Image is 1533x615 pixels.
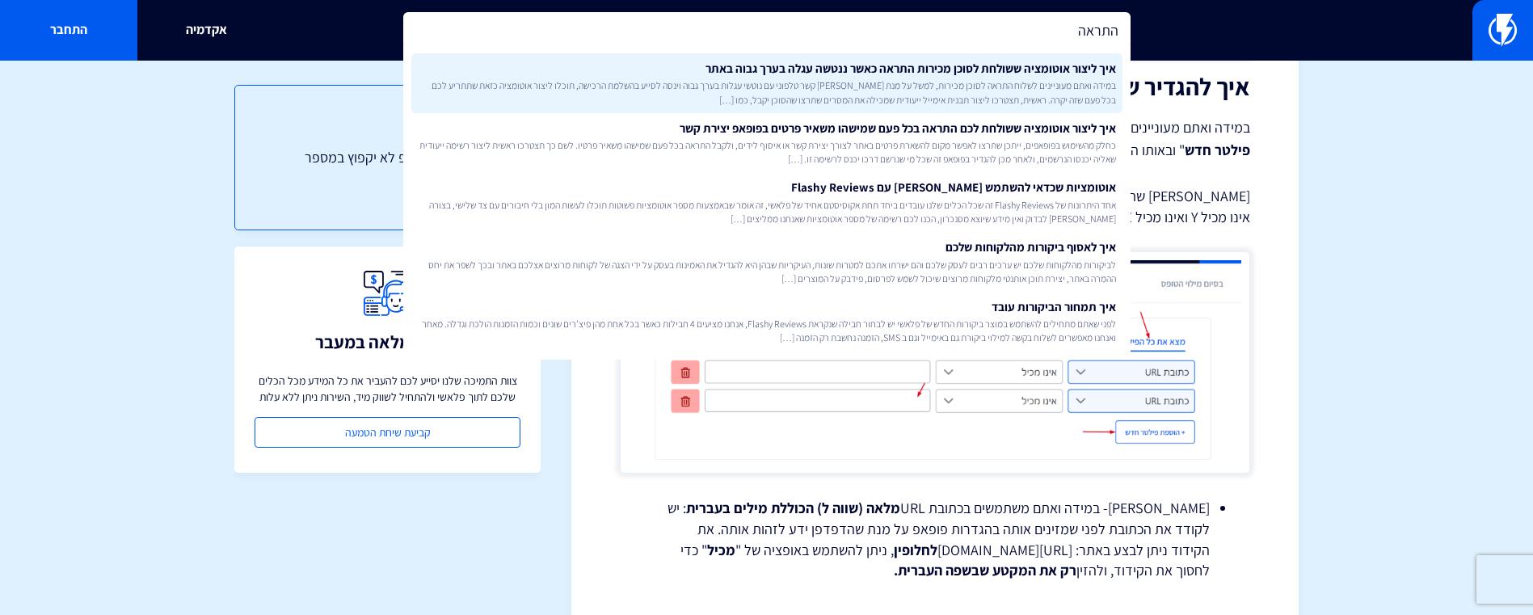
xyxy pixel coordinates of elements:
[411,113,1122,173] a: איך ליצור אוטומציה ששולחת לכם התראה בכל פעם שמישהו משאיר פרטים בפופאפ יצירת קשרכחלק מהשימוש בפופא...
[418,138,1116,166] span: כחלק מהשימוש בפופאפים, ייתכן שתרצו לאפשר מקום להשארת פרטים באתר לצורך יצירת קשר או איסוף לידים, ו...
[418,198,1116,225] span: אחד היתרונות של Flashy Reviews זה שכל הכלים שלנו עובדים ביחד תחת אקוסיסטם אחיד של פלאשי, זה אומר ...
[411,53,1122,113] a: איך ליצור אוטומציה ששולחת לסוכן מכירות התראה כאשר ננטשה עגלה בערך גבוה באתרבמידה ואתם מעוניינים ל...
[255,373,520,405] p: צוות התמיכה שלנו יסייע לכם להעביר את כל המידע מכל הכלים שלכם לתוך פלאשי ולהתחיל לשווק מיד, השירות...
[894,561,1076,579] strong: רק את המקטע שבשפה העברית.
[411,292,1122,352] a: איך תמחור הביקורות עובדלפני שאתם מתחילים להשתמש במוצר ביקורות החדש של פלאשי יש לבחור חבילה שנקראת...
[686,499,900,517] strong: מלאה (שווה ל) הכוללת מילים בעברית
[418,258,1116,285] span: לביקורות מהלקוחות שלכם יש ערכים רבים לעסק שלכם והם ישרתו אתכם למטרות שונות, העיקריות שבהן היא להג...
[411,172,1122,232] a: אוטומציות שכדאי להשתמש [PERSON_NAME] עם Flashy Reviewsאחד היתרונות של Flashy Reviews זה שכל הכלים...
[315,332,461,352] h3: תמיכה מלאה במעבר
[707,541,735,559] strong: מכיל
[894,541,937,559] strong: לחלופין
[411,232,1122,292] a: איך לאסוף ביקורות מהלקוחות שלכםלביקורות מהלקוחות שלכם יש ערכים רבים לעסק שלכם והם ישרתו אתכם למטר...
[255,417,520,448] a: קביעת שיחת הטמעה
[267,118,507,139] h3: תוכן
[403,12,1131,49] input: חיפוש מהיר...
[267,147,507,188] a: איך להגדיר שפופאפ לא יקפוץ במספר עמודים מסוימים
[660,498,1210,581] li: [PERSON_NAME]- במידה ואתם משתמשים בכתובת URL : יש לקודד את הכתובת לפני שמזינים אותה בהגדרות פופאפ...
[418,317,1116,344] span: לפני שאתם מתחילים להשתמש במוצר ביקורות החדש של פלאשי יש לבחור חבילה שנקראת Flashy Reviews, אנחנו ...
[418,78,1116,106] span: במידה ואתם מעוניינים לשלוח התראה לסוכן מכירות, למשל על מנת [PERSON_NAME] קשר טלפוני עם נוטשי עגלו...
